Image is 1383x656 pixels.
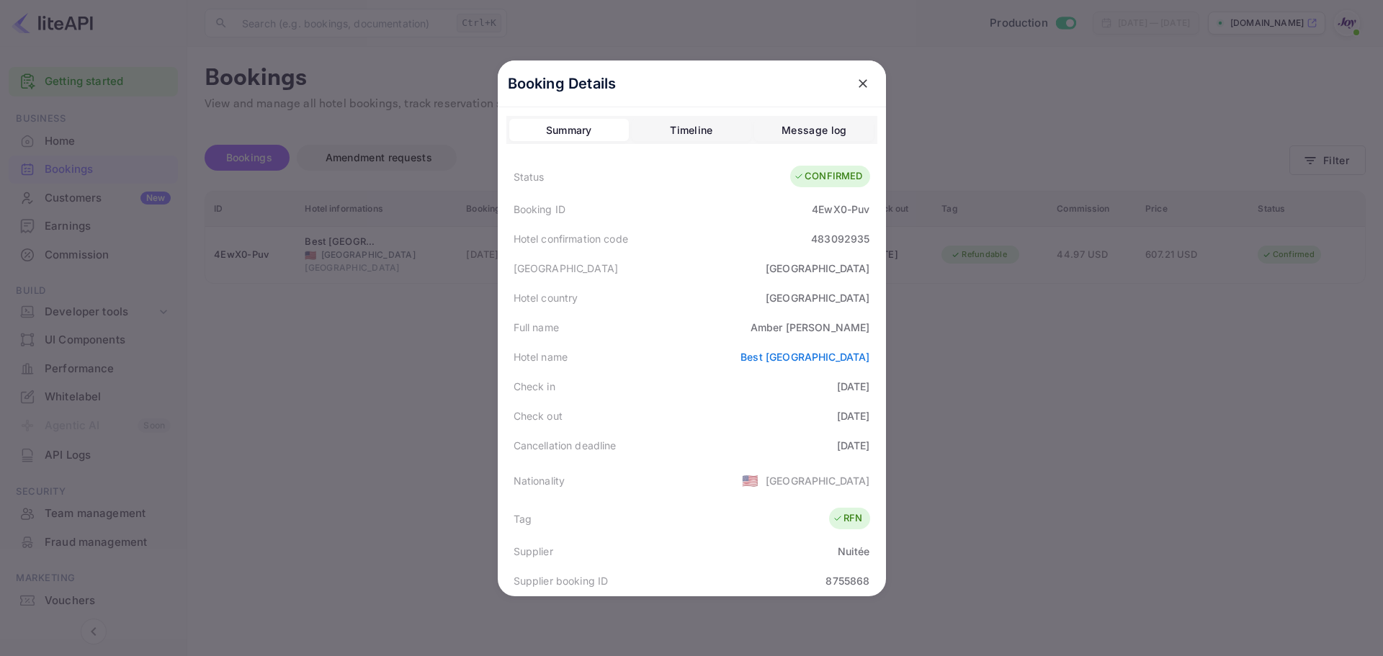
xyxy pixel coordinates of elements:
button: Summary [509,119,629,142]
div: RFN [833,511,862,526]
span: United States [742,467,758,493]
div: Hotel name [514,349,568,364]
div: Hotel confirmation code [514,231,628,246]
div: Summary [546,122,592,139]
div: Nuitée [838,544,870,559]
div: [DATE] [837,438,870,453]
div: Supplier [514,544,553,559]
div: Amber [PERSON_NAME] [751,320,870,335]
div: Hotel country [514,290,578,305]
div: [GEOGRAPHIC_DATA] [514,261,619,276]
div: Timeline [670,122,712,139]
p: Booking Details [508,73,617,94]
div: Supplier booking ID [514,573,609,588]
div: Message log [782,122,846,139]
div: Full name [514,320,559,335]
button: Message log [754,119,874,142]
button: close [850,71,876,96]
div: [DATE] [837,379,870,394]
div: Status [514,169,545,184]
div: Tag [514,511,532,526]
div: Check out [514,408,563,423]
div: CONFIRMED [794,169,862,184]
div: [GEOGRAPHIC_DATA] [766,261,870,276]
div: [DATE] [837,408,870,423]
div: 4EwX0-Puv [812,202,869,217]
div: 483092935 [811,231,869,246]
div: Nationality [514,473,565,488]
div: Booking ID [514,202,566,217]
div: [GEOGRAPHIC_DATA] [766,473,870,488]
div: Check in [514,379,555,394]
button: Timeline [632,119,751,142]
a: Best [GEOGRAPHIC_DATA] [740,351,869,363]
div: 8755868 [825,573,869,588]
div: [GEOGRAPHIC_DATA] [766,290,870,305]
div: Cancellation deadline [514,438,617,453]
